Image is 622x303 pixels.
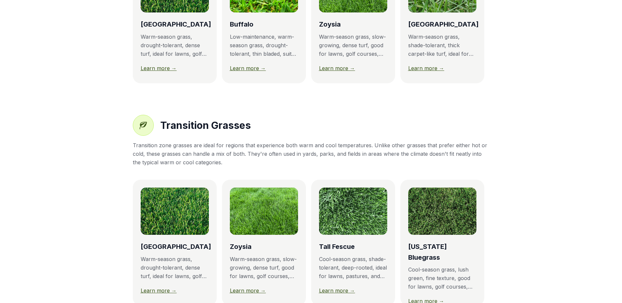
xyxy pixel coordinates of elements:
div: [GEOGRAPHIC_DATA] [141,241,209,252]
a: Learn more → [319,65,355,71]
div: Transition zone grasses are ideal for regions that experience both warm and cool temperatures. Un... [133,141,490,167]
div: Low-maintenance, warm-season grass, drought-tolerant, thin bladed, suited for low-traffic areas [230,32,298,58]
div: Warm-season grass, shade-tolerant, thick carpet-like turf, ideal for lawns in southern coastal re... [408,32,476,58]
div: Buffalo [230,19,298,30]
div: Warm-season grass, slow-growing, dense turf, good for lawns, golf courses, and sports fields [230,255,298,280]
div: Zoysia [230,241,298,252]
div: Cool-season grass, lush green, fine texture, good for lawns, golf courses, and sports fields in c... [408,265,476,291]
a: Learn more → [319,287,355,294]
div: [GEOGRAPHIC_DATA] [141,19,209,30]
div: Zoysia [319,19,387,30]
img: Transition grasses icon [139,122,147,130]
img: Tall Fescue sod image [319,188,387,235]
div: Warm-season grass, drought-tolerant, dense turf, ideal for lawns, golf courses, and sports fields [141,32,209,58]
div: Cool-season grass, shade-tolerant, deep-rooted, ideal for lawns, pastures, and sports fields in c... [319,255,387,280]
a: Learn more → [230,287,266,294]
h2: Transition Grasses [160,119,251,132]
div: [US_STATE] Bluegrass [408,241,476,263]
div: [GEOGRAPHIC_DATA] [408,19,476,30]
a: Learn more → [141,65,177,71]
a: Learn more → [230,65,266,71]
img: Kentucky Bluegrass sod image [408,188,476,235]
img: Zoysia sod image [230,188,298,235]
a: Learn more → [141,287,177,294]
div: Warm-season grass, drought-tolerant, dense turf, ideal for lawns, golf courses, and sports fields [141,255,209,280]
img: Bermuda sod image [141,188,209,235]
a: Learn more → [408,65,444,71]
div: Warm-season grass, slow-growing, dense turf, good for lawns, golf courses, and sports fields [319,32,387,58]
div: Tall Fescue [319,241,387,252]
